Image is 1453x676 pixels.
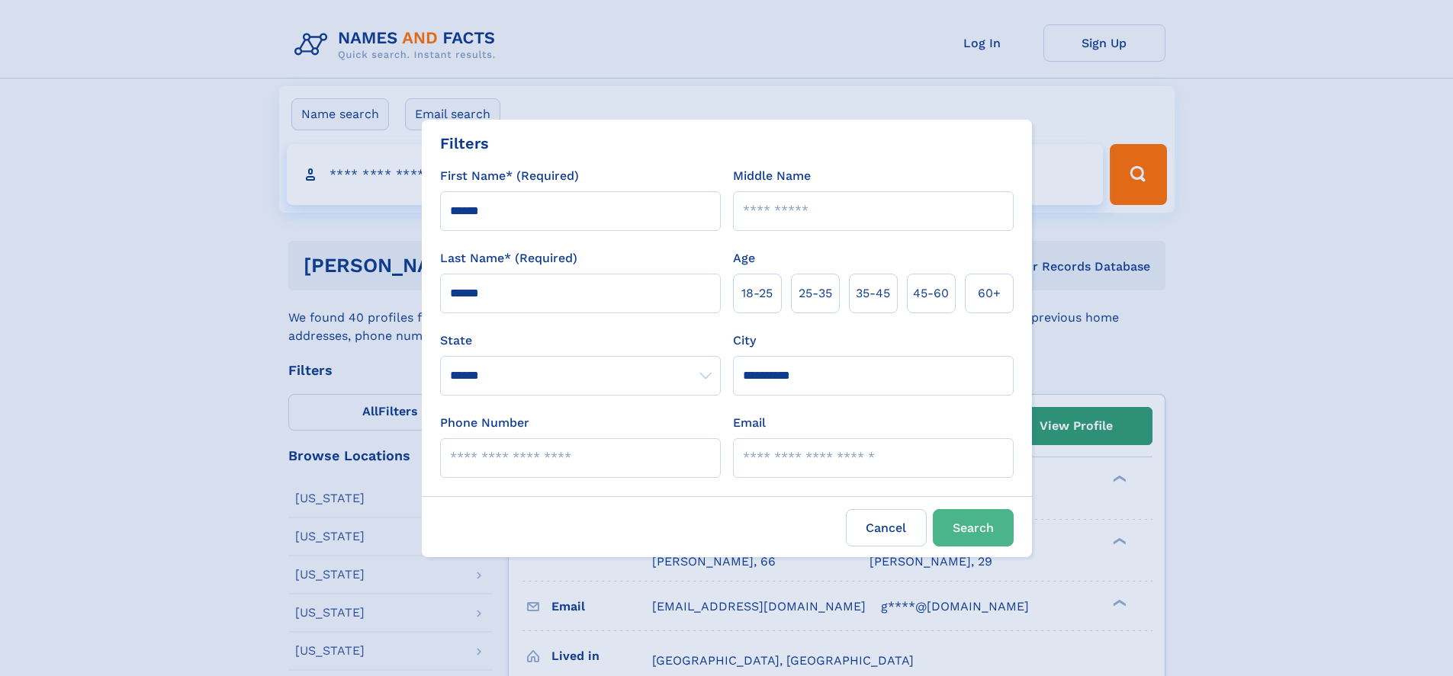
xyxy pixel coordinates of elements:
[440,332,721,350] label: State
[978,284,1001,303] span: 60+
[440,414,529,432] label: Phone Number
[733,249,755,268] label: Age
[440,167,579,185] label: First Name* (Required)
[440,249,577,268] label: Last Name* (Required)
[440,132,489,155] div: Filters
[846,509,927,546] label: Cancel
[913,284,949,303] span: 45‑60
[799,284,832,303] span: 25‑35
[856,284,890,303] span: 35‑45
[933,509,1014,546] button: Search
[733,332,756,350] label: City
[741,284,773,303] span: 18‑25
[733,414,766,432] label: Email
[733,167,811,185] label: Middle Name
